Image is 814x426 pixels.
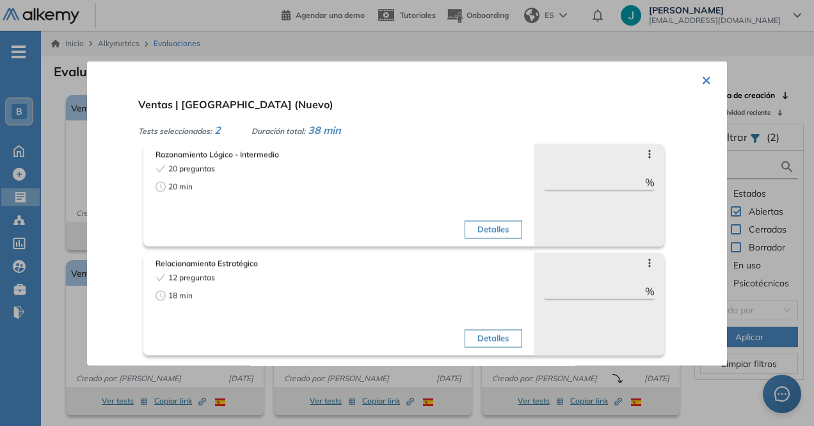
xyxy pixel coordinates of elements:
span: clock-circle [156,290,166,300]
button: × [701,66,712,91]
span: check [156,163,166,174]
span: % [645,174,655,190]
span: 12 preguntas [168,272,215,283]
span: Tests seleccionados: [138,126,212,135]
span: Razonamiento Lógico - Intermedio [156,149,522,160]
span: 18 min [168,290,193,301]
span: 20 preguntas [168,163,215,174]
span: check [156,272,166,283]
button: Detalles [465,220,522,238]
button: Detalles [465,329,522,347]
span: Relacionamiento Estratégico [156,258,522,269]
span: 20 min [168,181,193,192]
span: clock-circle [156,181,166,192]
span: % [645,283,655,299]
span: Ventas | [GEOGRAPHIC_DATA] (Nuevo) [138,97,333,110]
span: 38 min [308,123,341,136]
span: 2 [214,123,221,136]
span: Duración total: [251,126,305,135]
